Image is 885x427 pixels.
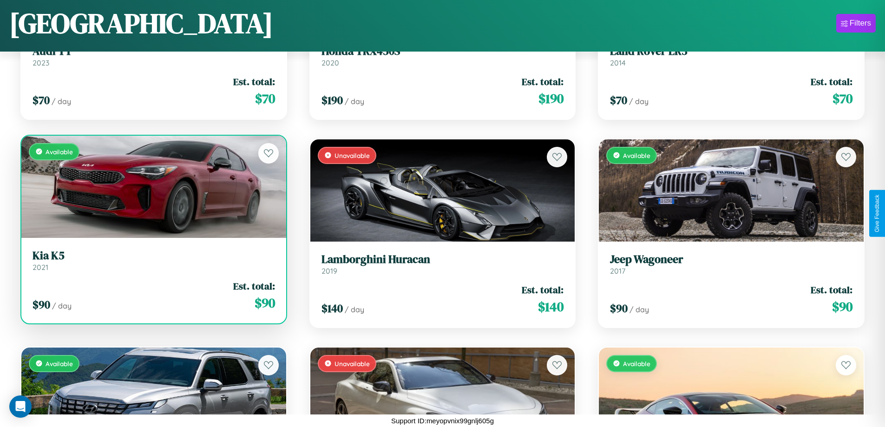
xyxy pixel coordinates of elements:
[321,58,339,67] span: 2020
[811,75,852,88] span: Est. total:
[33,45,275,58] h3: Audi TT
[33,249,275,272] a: Kia K52021
[345,97,364,106] span: / day
[233,279,275,293] span: Est. total:
[874,195,880,232] div: Give Feedback
[9,395,32,418] div: Open Intercom Messenger
[623,360,650,368] span: Available
[832,297,852,316] span: $ 90
[9,4,273,42] h1: [GEOGRAPHIC_DATA]
[610,45,852,67] a: Land Rover LR32014
[52,301,72,310] span: / day
[46,148,73,156] span: Available
[610,253,852,266] h3: Jeep Wagoneer
[33,92,50,108] span: $ 70
[610,266,625,276] span: 2017
[538,297,564,316] span: $ 140
[522,75,564,88] span: Est. total:
[321,92,343,108] span: $ 190
[33,45,275,67] a: Audi TT2023
[850,19,871,28] div: Filters
[33,297,50,312] span: $ 90
[538,89,564,108] span: $ 190
[321,253,564,266] h3: Lamborghini Huracan
[610,92,627,108] span: $ 70
[321,253,564,276] a: Lamborghini Huracan2019
[623,151,650,159] span: Available
[610,301,628,316] span: $ 90
[610,58,626,67] span: 2014
[33,263,48,272] span: 2021
[33,249,275,263] h3: Kia K5
[391,414,494,427] p: Support ID: meyopvnix99gnlj605g
[610,45,852,58] h3: Land Rover LR3
[46,360,73,368] span: Available
[629,97,649,106] span: / day
[321,45,564,67] a: Honda TRX450S2020
[334,360,370,368] span: Unavailable
[33,58,49,67] span: 2023
[255,294,275,312] span: $ 90
[811,283,852,296] span: Est. total:
[522,283,564,296] span: Est. total:
[321,266,337,276] span: 2019
[52,97,71,106] span: / day
[321,301,343,316] span: $ 140
[610,253,852,276] a: Jeep Wagoneer2017
[321,45,564,58] h3: Honda TRX450S
[836,14,876,33] button: Filters
[334,151,370,159] span: Unavailable
[233,75,275,88] span: Est. total:
[345,305,364,314] span: / day
[255,89,275,108] span: $ 70
[833,89,852,108] span: $ 70
[629,305,649,314] span: / day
